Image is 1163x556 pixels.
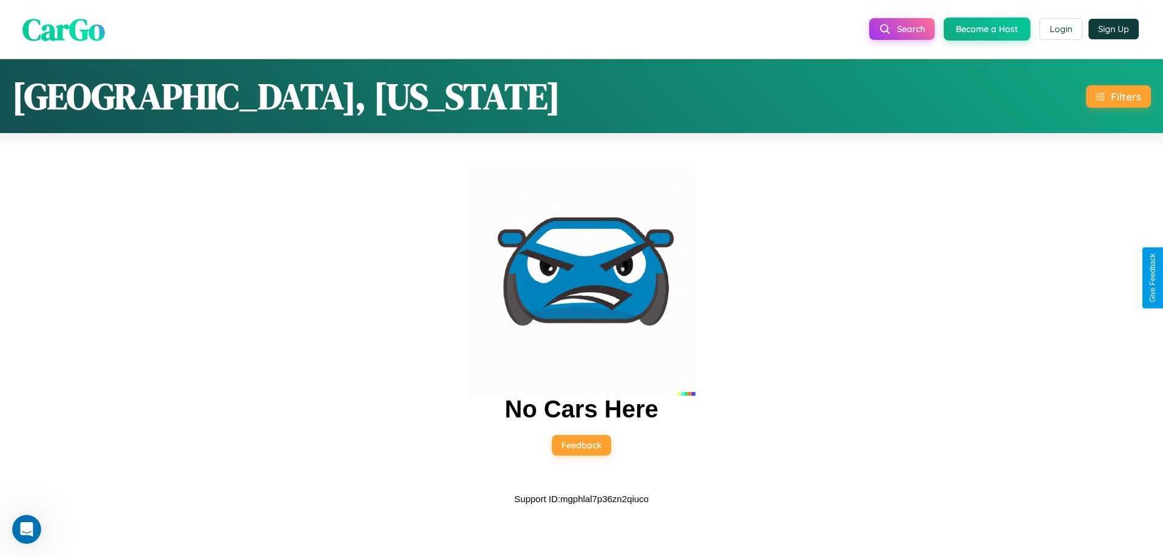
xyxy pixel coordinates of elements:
p: Support ID: mgphlal7p36zn2qiuco [514,491,649,507]
button: Login [1039,18,1082,40]
h1: [GEOGRAPHIC_DATA], [US_STATE] [12,71,560,121]
button: Filters [1086,85,1151,108]
button: Feedback [552,435,611,456]
button: Become a Host [944,18,1030,41]
h2: No Cars Here [505,396,658,423]
button: Sign Up [1088,19,1139,39]
span: Search [897,24,925,34]
span: CarGo [22,8,105,50]
div: Filters [1111,90,1141,103]
button: Search [869,18,935,40]
img: car [468,168,695,396]
iframe: Intercom live chat [12,515,41,544]
div: Give Feedback [1148,253,1157,303]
